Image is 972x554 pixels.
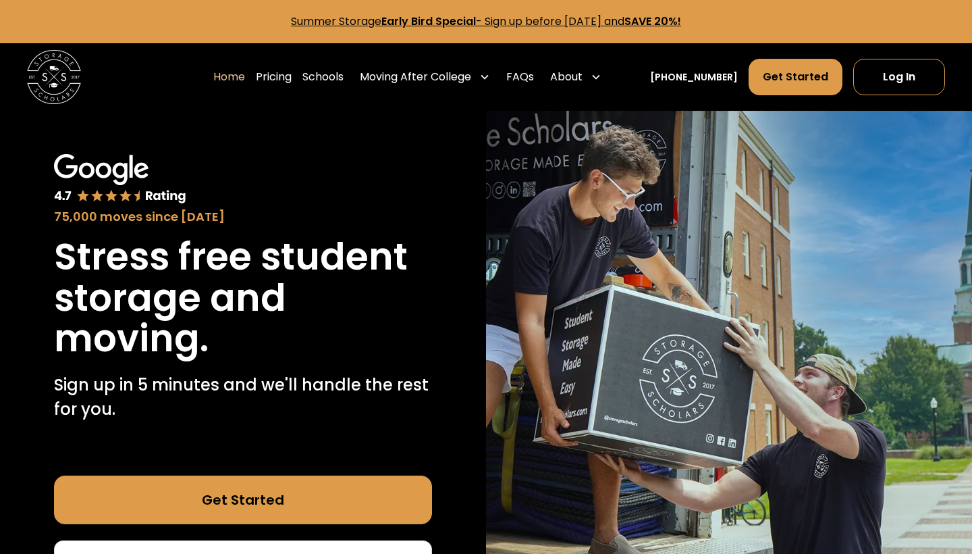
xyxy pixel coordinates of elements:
[54,373,432,422] p: Sign up in 5 minutes and we'll handle the rest for you.
[506,58,534,96] a: FAQs
[54,476,432,524] a: Get Started
[354,58,495,96] div: Moving After College
[54,207,432,226] div: 75,000 moves since [DATE]
[853,59,945,95] a: Log In
[545,58,607,96] div: About
[27,50,81,104] a: home
[749,59,842,95] a: Get Started
[27,50,81,104] img: Storage Scholars main logo
[624,14,681,29] strong: SAVE 20%!
[381,14,476,29] strong: Early Bird Special
[291,14,681,29] a: Summer StorageEarly Bird Special- Sign up before [DATE] andSAVE 20%!
[302,58,344,96] a: Schools
[550,69,583,85] div: About
[54,236,432,359] h1: Stress free student storage and moving.
[650,70,738,84] a: [PHONE_NUMBER]
[360,69,471,85] div: Moving After College
[256,58,292,96] a: Pricing
[213,58,245,96] a: Home
[54,154,186,205] img: Google 4.7 star rating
